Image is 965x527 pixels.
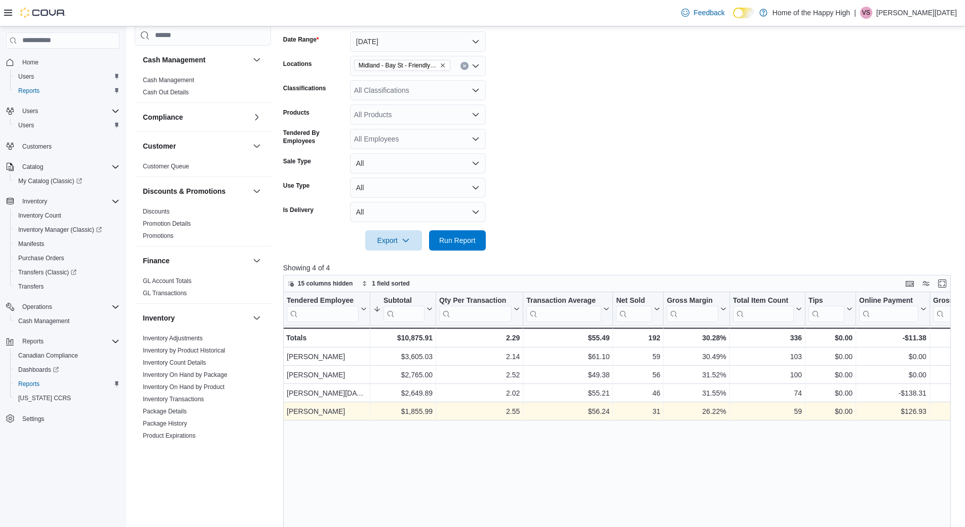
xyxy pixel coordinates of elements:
[284,277,357,290] button: 15 columns hidden
[14,85,44,97] a: Reports
[143,396,204,403] a: Inventory Transactions
[732,296,801,322] button: Total Item Count
[143,163,189,170] a: Customer Queue
[10,363,124,377] a: Dashboards
[10,251,124,265] button: Purchase Orders
[904,277,916,290] button: Keyboard shortcuts
[860,7,872,19] div: Vincent Sunday
[143,289,187,297] span: GL Transactions
[2,104,124,118] button: Users
[18,73,34,81] span: Users
[14,266,81,278] a: Transfers (Classic)
[283,157,311,165] label: Sale Type
[439,405,520,417] div: 2.55
[143,207,170,216] span: Discounts
[143,395,204,403] span: Inventory Transactions
[6,51,120,452] nav: Complex example
[22,163,43,171] span: Catalog
[365,230,422,251] button: Export
[143,347,225,354] a: Inventory by Product Historical
[854,7,856,19] p: |
[18,56,120,68] span: Home
[18,366,59,374] span: Dashboards
[526,387,609,399] div: $55.21
[460,62,469,70] button: Clear input
[2,411,124,426] button: Settings
[2,194,124,208] button: Inventory
[143,141,249,151] button: Customer
[372,279,410,288] span: 1 field sorted
[143,162,189,170] span: Customer Queue
[350,153,486,173] button: All
[14,364,63,376] a: Dashboards
[283,84,326,92] label: Classifications
[22,197,47,205] span: Inventory
[18,121,34,129] span: Users
[10,223,124,237] a: Inventory Manager (Classic)
[616,296,652,306] div: Net Sold
[143,256,249,266] button: Finance
[616,405,660,417] div: 31
[439,350,520,363] div: 2.14
[287,387,367,399] div: [PERSON_NAME][DATE]
[526,369,609,381] div: $49.38
[10,377,124,391] button: Reports
[10,279,124,294] button: Transfers
[667,296,726,322] button: Gross Margin
[373,387,433,399] div: $2,649.89
[143,186,225,196] h3: Discounts & Promotions
[18,105,120,117] span: Users
[143,407,187,415] span: Package Details
[439,387,520,399] div: 2.02
[287,296,359,306] div: Tendered Employee
[733,8,754,18] input: Dark Mode
[287,296,359,322] div: Tendered Employee
[283,109,310,117] label: Products
[135,205,271,246] div: Discounts & Promotions
[18,161,120,173] span: Catalog
[472,86,480,94] button: Open list of options
[143,76,194,84] span: Cash Management
[22,337,44,345] span: Reports
[283,129,346,145] label: Tendered By Employees
[18,283,44,291] span: Transfers
[18,380,40,388] span: Reports
[526,296,609,322] button: Transaction Average
[693,8,724,18] span: Feedback
[143,359,206,367] span: Inventory Count Details
[373,332,433,344] div: $10,875.91
[18,161,47,173] button: Catalog
[14,315,120,327] span: Cash Management
[251,312,263,324] button: Inventory
[936,277,948,290] button: Enter fullscreen
[859,296,918,306] div: Online Payment
[14,238,120,250] span: Manifests
[732,296,793,306] div: Total Item Count
[18,317,69,325] span: Cash Management
[439,296,520,322] button: Qty Per Transaction
[616,332,660,344] div: 192
[439,369,520,381] div: 2.52
[526,332,609,344] div: $55.49
[143,77,194,84] a: Cash Management
[2,160,124,174] button: Catalog
[371,230,416,251] span: Export
[22,143,52,151] span: Customers
[14,378,120,390] span: Reports
[143,334,203,342] span: Inventory Adjustments
[143,55,206,65] h3: Cash Management
[287,405,367,417] div: [PERSON_NAME]
[920,277,932,290] button: Display options
[472,62,480,70] button: Open list of options
[251,255,263,267] button: Finance
[616,387,660,399] div: 46
[18,105,42,117] button: Users
[526,405,609,417] div: $56.24
[143,419,187,428] span: Package History
[18,177,82,185] span: My Catalog (Classic)
[732,332,801,344] div: 336
[859,296,927,322] button: Online Payment
[10,118,124,132] button: Users
[14,378,44,390] a: Reports
[143,359,206,366] a: Inventory Count Details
